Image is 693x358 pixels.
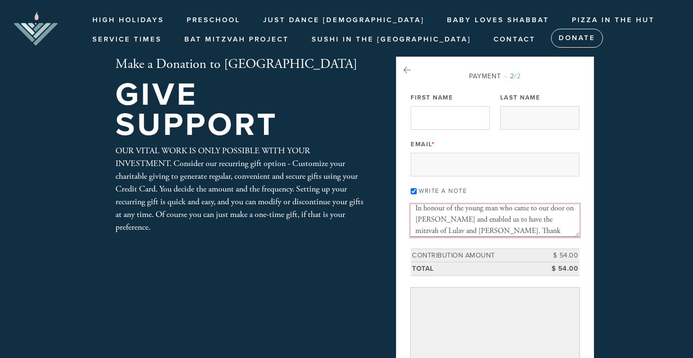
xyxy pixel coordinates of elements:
label: Write a note [419,187,467,195]
a: Bat Mitzvah Project [177,31,296,49]
img: aJHC_stacked_0-removebg-preview.png [14,12,58,46]
div: Payment [411,71,579,81]
label: First Name [411,93,453,102]
a: Baby Loves Shabbat [440,11,556,29]
a: Donate [551,29,603,48]
a: Service Times [85,31,169,49]
a: Sushi in the [GEOGRAPHIC_DATA] [305,31,478,49]
td: Contribution Amount [411,249,537,262]
a: Preschool [180,11,247,29]
a: Pizza in the Hut [565,11,662,29]
span: 2 [510,72,514,80]
div: OUR VITAL WORK IS ONLY POSSIBLE WITH YOUR INVESTMENT. Consider our recurring gift option - Custom... [115,144,365,233]
h1: Give Support [115,80,365,141]
a: Just Dance [DEMOGRAPHIC_DATA] [256,11,431,29]
a: High Holidays [85,11,171,29]
h2: Make a Donation to [GEOGRAPHIC_DATA] [115,57,365,73]
td: $ 54.00 [537,262,579,276]
td: $ 54.00 [537,249,579,262]
td: Total [411,262,537,276]
a: Contact [487,31,543,49]
span: This field is required. [432,141,435,148]
label: Email [411,140,435,149]
label: Last Name [500,93,541,102]
span: /2 [504,72,521,80]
